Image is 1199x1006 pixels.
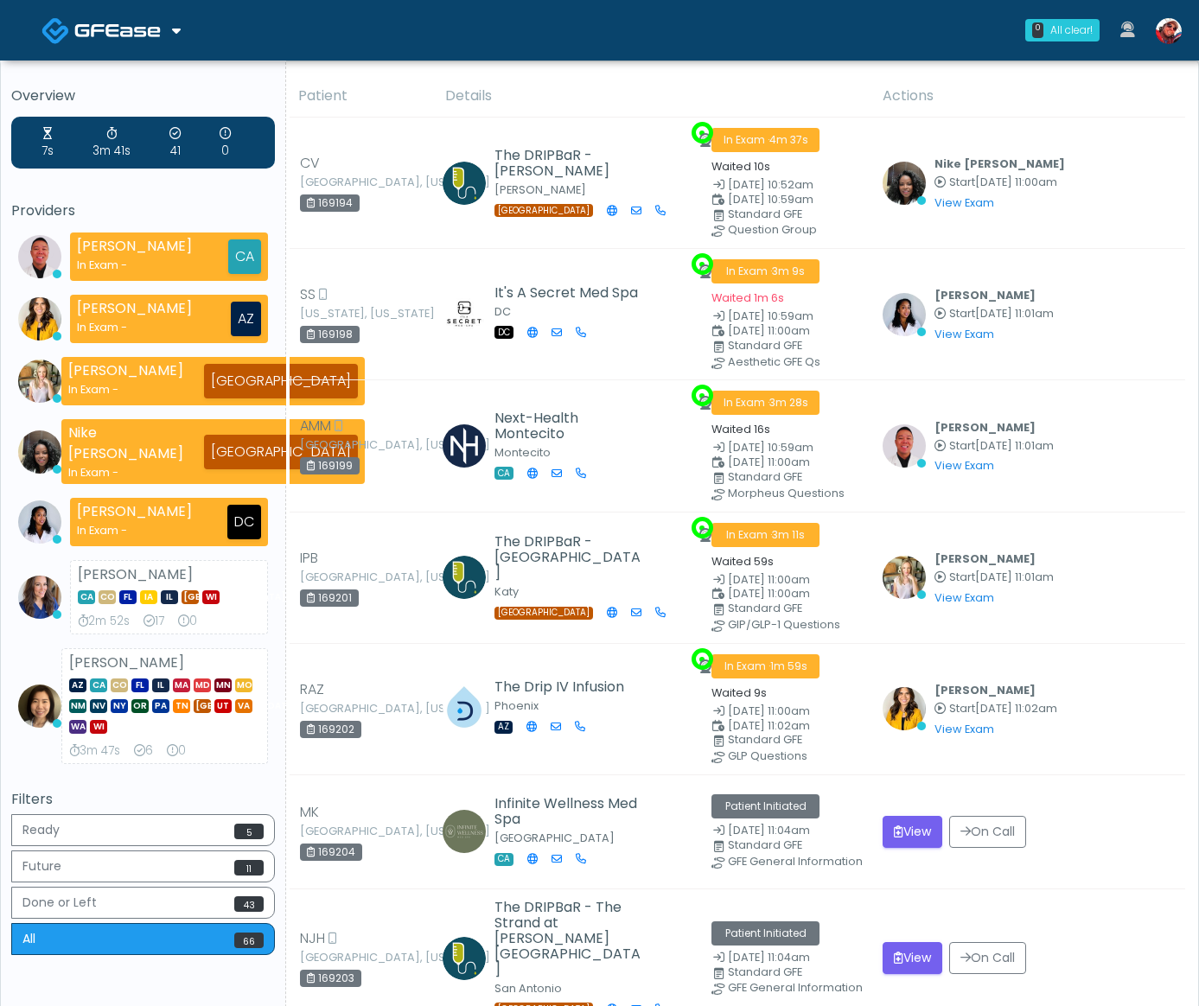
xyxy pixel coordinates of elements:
[883,687,926,730] img: Erika Felder
[711,128,820,152] span: In Exam ·
[18,235,61,278] img: Gerald Dungo
[934,590,994,605] a: View Exam
[1156,18,1182,44] img: Jameson Stafford
[772,527,805,542] span: 3m 11s
[711,575,861,586] small: Date Created
[711,554,774,569] small: Waited 59s
[769,395,808,410] span: 3m 28s
[69,742,120,760] div: Average Review Time
[728,488,877,499] div: Morpheus Questions
[711,589,861,600] small: Scheduled Time
[494,204,593,217] span: [GEOGRAPHIC_DATA]
[711,443,861,454] small: Date Created
[11,814,275,846] button: Ready5
[711,685,767,700] small: Waited 9s
[494,148,646,179] h5: The DRIPBaR - [PERSON_NAME]
[231,302,261,336] div: AZ
[167,742,186,760] div: Extended Exams
[728,603,877,614] div: Standard GFE
[300,177,395,188] small: [GEOGRAPHIC_DATA], [US_STATE]
[934,722,994,736] a: View Exam
[11,203,275,219] h5: Providers
[78,590,95,604] span: CA
[300,548,318,569] span: IPB
[711,194,861,206] small: Scheduled Time
[975,306,1054,321] span: [DATE] 11:01am
[494,534,646,581] h5: The DRIPBaR - [GEOGRAPHIC_DATA]
[711,180,861,191] small: Date Created
[728,856,877,867] div: GFE General Information
[74,22,161,39] img: Docovia
[443,424,486,468] img: Zahra Salisbury
[77,522,192,538] div: In Exam -
[949,942,1026,974] button: On Call
[300,309,395,319] small: [US_STATE], [US_STATE]
[728,225,877,235] div: Question Group
[728,586,810,601] span: [DATE] 11:00am
[234,896,264,912] span: 43
[728,823,810,837] span: [DATE] 11:04am
[1050,22,1093,38] div: All clear!
[18,500,61,544] img: Teresa Smith
[711,654,820,678] span: In Exam ·
[68,381,183,398] div: In Exam -
[494,831,615,845] small: [GEOGRAPHIC_DATA]
[300,416,331,436] span: AMM
[68,464,183,481] div: In Exam -
[11,850,275,882] button: Future11
[300,440,395,450] small: [GEOGRAPHIC_DATA], [US_STATE]
[443,162,486,205] img: Daley Lightfoot
[728,323,810,338] span: [DATE] 11:00am
[111,699,128,713] span: NY
[99,590,116,604] span: CO
[11,792,275,807] h5: Filters
[152,699,169,713] span: PA
[494,411,646,442] h5: Next-Health Montecito
[494,285,638,301] h5: It's A Secret Med Spa
[949,306,975,321] span: Start
[41,16,70,45] img: Docovia
[194,699,211,713] span: [GEOGRAPHIC_DATA]
[883,556,926,599] img: Cameron Ellis
[934,441,1054,452] small: Started at
[90,699,107,713] span: NV
[728,209,877,220] div: Standard GFE
[728,192,813,207] span: [DATE] 10:59am
[152,678,169,692] span: IL
[728,309,813,323] span: [DATE] 10:59am
[711,290,784,305] small: Waited 1m 6s
[41,125,54,160] div: Average Wait Time
[18,297,61,341] img: Erika Felder
[711,159,770,174] small: Waited 10s
[69,720,86,734] span: WA
[772,264,805,278] span: 3m 9s
[443,556,486,599] img: Heather Leopold
[883,424,926,468] img: Gerald Dungo
[300,679,324,700] span: RAZ
[494,900,646,977] h5: The DRIPBaR - The Strand at [PERSON_NAME][GEOGRAPHIC_DATA]
[934,572,1054,583] small: Started at
[92,125,131,160] div: Average Review Time
[728,440,813,455] span: [DATE] 10:59am
[728,950,810,965] span: [DATE] 11:04am
[711,921,820,946] span: Patient Initiated
[204,435,358,469] div: [GEOGRAPHIC_DATA]
[975,175,1057,189] span: [DATE] 11:00am
[494,182,586,197] small: [PERSON_NAME]
[18,576,61,619] img: Kristin Adams
[300,284,316,305] span: SS
[711,391,820,415] span: In Exam ·
[119,590,137,604] span: FL
[78,564,193,584] strong: [PERSON_NAME]
[11,88,275,104] h5: Overview
[234,860,264,875] span: 11
[173,699,190,713] span: TN
[300,844,362,861] div: 169204
[234,933,264,948] span: 66
[949,816,1026,848] button: On Call
[443,685,486,729] img: Corbin King
[300,326,360,343] div: 169198
[300,952,395,963] small: [GEOGRAPHIC_DATA], [US_STATE]
[975,701,1057,716] span: [DATE] 11:02am
[300,153,320,174] span: CV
